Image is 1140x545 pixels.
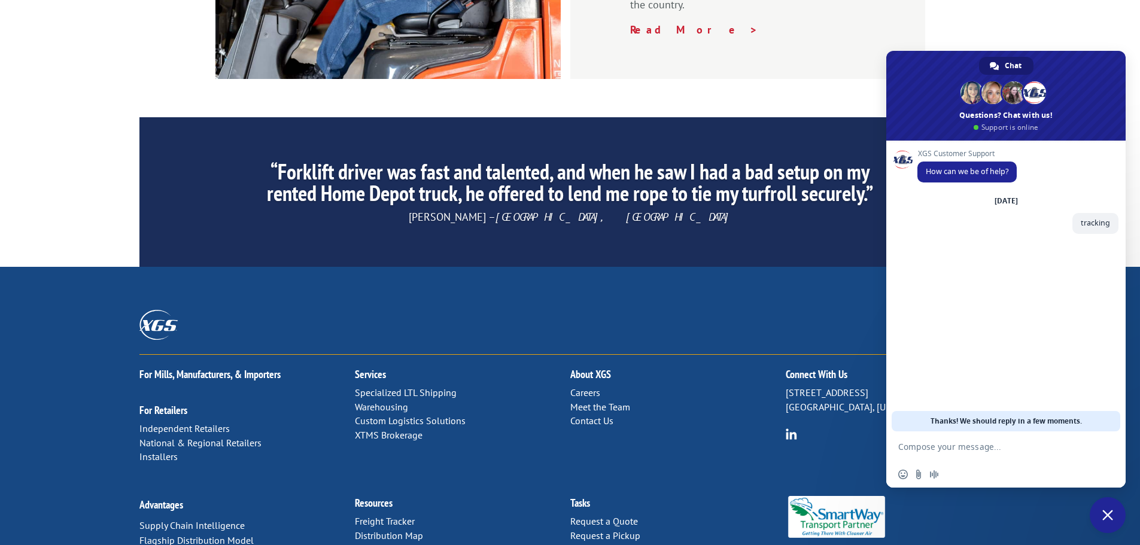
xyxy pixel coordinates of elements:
[570,401,630,413] a: Meet the Team
[1090,497,1126,533] a: Close chat
[139,498,183,511] a: Advantages
[139,450,178,462] a: Installers
[786,428,797,440] img: group-6
[570,529,640,541] a: Request a Pickup
[355,429,422,441] a: XTMS Brokerage
[570,367,611,381] a: About XGS
[898,470,908,479] span: Insert an emoji
[355,515,415,527] a: Freight Tracker
[570,498,786,514] h2: Tasks
[495,210,731,224] em: [GEOGRAPHIC_DATA], [GEOGRAPHIC_DATA]
[139,367,281,381] a: For Mills, Manufacturers, & Importers
[914,470,923,479] span: Send a file
[929,470,939,479] span: Audio message
[355,415,466,427] a: Custom Logistics Solutions
[786,369,1001,386] h2: Connect With Us
[355,496,393,510] a: Resources
[786,386,1001,415] p: [STREET_ADDRESS] [GEOGRAPHIC_DATA], [US_STATE] 37421
[139,422,230,434] a: Independent Retailers
[355,529,423,541] a: Distribution Map
[1081,218,1110,228] span: tracking
[570,515,638,527] a: Request a Quote
[139,310,178,339] img: XGS_Logos_ALL_2024_All_White
[139,403,187,417] a: For Retailers
[995,197,1018,205] div: [DATE]
[570,386,600,398] a: Careers
[139,437,262,449] a: National & Regional Retailers
[355,401,408,413] a: Warehousing
[139,519,245,531] a: Supply Chain Intelligence
[931,411,1082,431] span: Thanks! We should reply in a few moments.
[898,431,1090,461] textarea: Compose your message...
[570,415,613,427] a: Contact Us
[1005,57,1022,75] span: Chat
[355,386,457,398] a: Specialized LTL Shipping
[926,166,1008,176] span: How can we be of help?
[917,150,1017,158] span: XGS Customer Support
[355,367,386,381] a: Services
[251,161,888,210] h2: “Forklift driver was fast and talented, and when he saw I had a bad setup on my rented Home Depot...
[630,23,758,36] a: Read More >
[786,496,888,538] img: Smartway_Logo
[409,210,731,224] span: [PERSON_NAME] –
[979,57,1033,75] a: Chat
